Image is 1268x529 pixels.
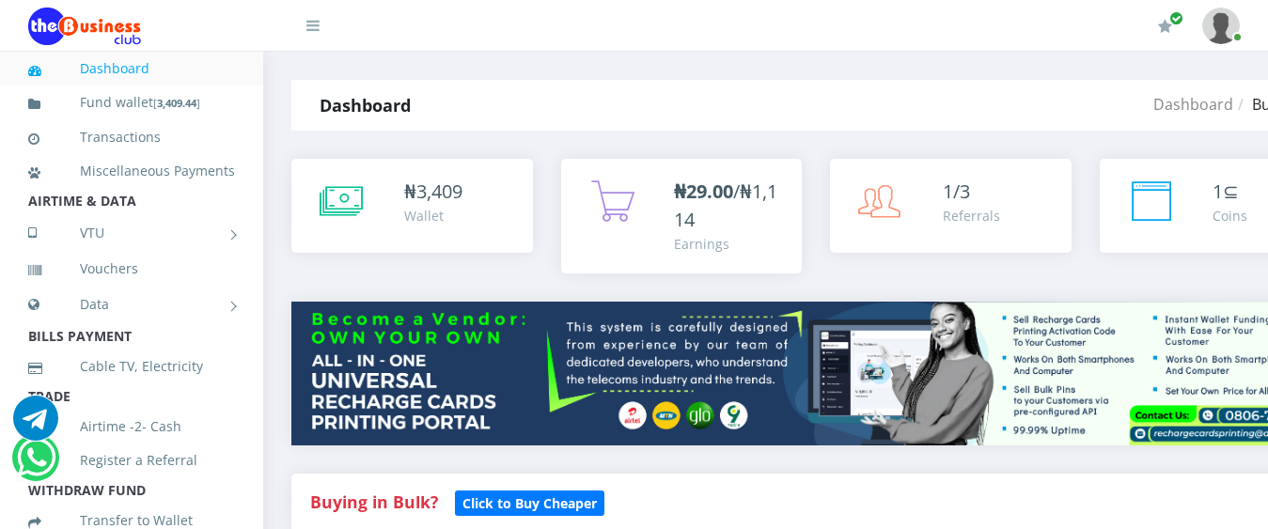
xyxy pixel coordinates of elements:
a: 1/3 Referrals [830,159,1072,253]
a: Chat for support [13,410,58,441]
div: ⊆ [1213,178,1247,206]
b: ₦29.00 [674,179,733,204]
a: Cable TV, Electricity [28,345,235,388]
span: 1/3 [943,179,970,204]
a: VTU [28,210,235,257]
a: Register a Referral [28,439,235,482]
a: Click to Buy Cheaper [455,490,604,513]
div: Referrals [943,206,1000,226]
span: Renew/Upgrade Subscription [1169,11,1183,25]
strong: Dashboard [320,94,411,117]
i: Renew/Upgrade Subscription [1158,19,1172,34]
a: Dashboard [1153,94,1233,115]
span: 3,409 [416,179,462,204]
small: [ ] [153,96,200,110]
img: Logo [28,8,141,45]
a: Airtime -2- Cash [28,405,235,448]
a: ₦3,409 Wallet [291,159,533,253]
span: /₦1,114 [674,179,777,232]
a: Data [28,281,235,328]
a: ₦29.00/₦1,114 Earnings [561,159,803,273]
b: Click to Buy Cheaper [462,494,597,512]
a: Transactions [28,116,235,159]
img: User [1202,8,1240,44]
b: 3,409.44 [157,96,196,110]
a: Miscellaneous Payments [28,149,235,193]
a: Dashboard [28,47,235,90]
div: Earnings [674,234,784,254]
div: Coins [1213,206,1247,226]
span: 1 [1213,179,1223,204]
a: Fund wallet[3,409.44] [28,81,235,125]
a: Vouchers [28,247,235,290]
div: Wallet [404,206,462,226]
div: ₦ [404,178,462,206]
strong: Buying in Bulk? [310,490,438,513]
a: Chat for support [17,449,55,480]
